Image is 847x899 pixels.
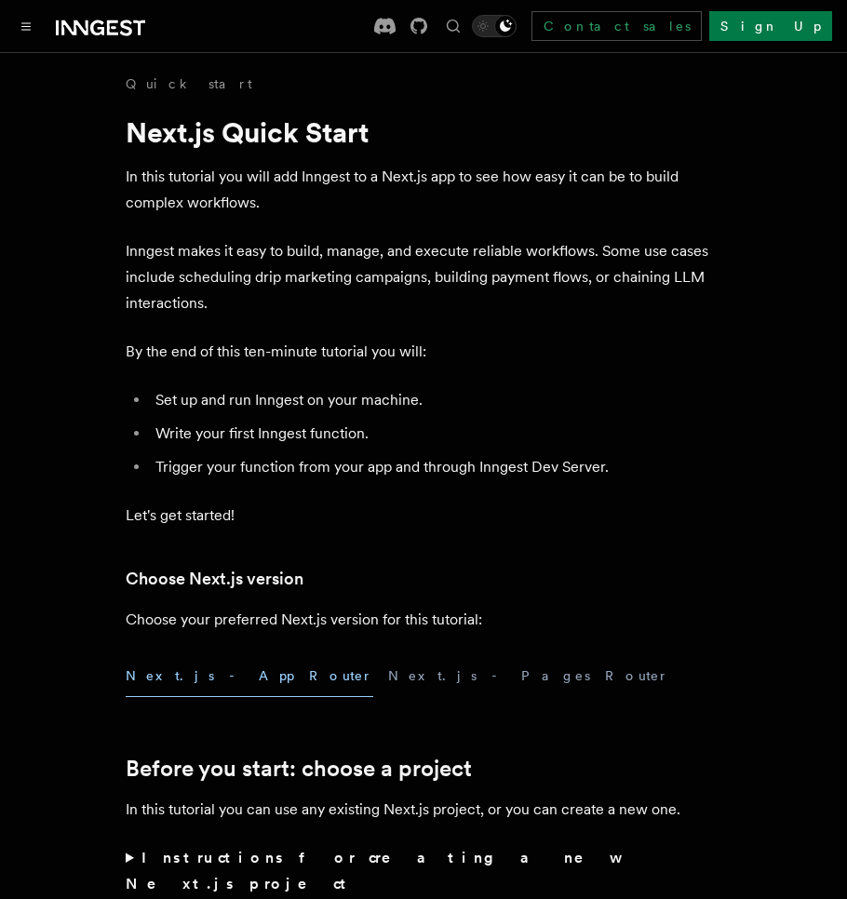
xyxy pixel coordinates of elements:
p: In this tutorial you will add Inngest to a Next.js app to see how easy it can be to build complex... [126,164,721,216]
a: Sign Up [709,11,832,41]
p: In this tutorial you can use any existing Next.js project, or you can create a new one. [126,797,721,823]
strong: Instructions for creating a new Next.js project [126,849,616,892]
summary: Instructions for creating a new Next.js project [126,845,721,897]
p: Let's get started! [126,503,721,529]
a: Contact sales [531,11,702,41]
button: Next.js - Pages Router [388,655,669,697]
li: Write your first Inngest function. [150,421,721,447]
a: Choose Next.js version [126,566,303,592]
button: Next.js - App Router [126,655,373,697]
p: By the end of this ten-minute tutorial you will: [126,339,721,365]
li: Set up and run Inngest on your machine. [150,387,721,413]
button: Toggle dark mode [472,15,517,37]
button: Toggle navigation [15,15,37,37]
p: Choose your preferred Next.js version for this tutorial: [126,607,721,633]
li: Trigger your function from your app and through Inngest Dev Server. [150,454,721,480]
button: Find something... [442,15,464,37]
h1: Next.js Quick Start [126,115,721,149]
a: Quick start [126,74,252,93]
p: Inngest makes it easy to build, manage, and execute reliable workflows. Some use cases include sc... [126,238,721,316]
a: Before you start: choose a project [126,756,472,782]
